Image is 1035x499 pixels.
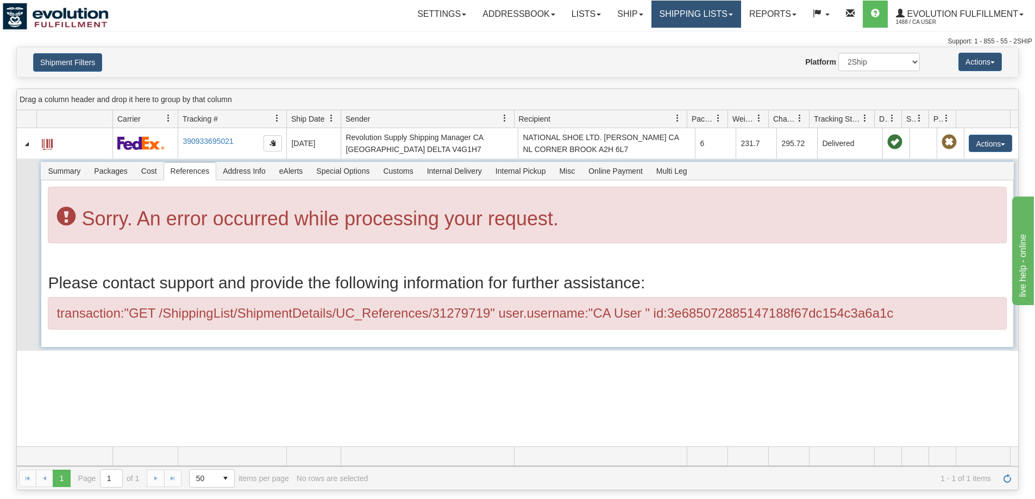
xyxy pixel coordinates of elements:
[322,109,341,128] a: Ship Date filter column settings
[286,128,341,159] td: [DATE]
[268,109,286,128] a: Tracking # filter column settings
[310,162,376,180] span: Special Options
[346,113,370,124] span: Sender
[87,162,134,180] span: Packages
[421,162,488,180] span: Internal Delivery
[42,134,53,151] a: Label
[736,128,776,159] td: 231.7
[582,162,649,180] span: Online Payment
[117,113,141,124] span: Carrier
[553,162,581,180] span: Misc
[905,9,1018,18] span: Evolution Fulfillment
[519,113,550,124] span: Recipient
[692,113,714,124] span: Packages
[741,1,805,28] a: Reports
[135,162,164,180] span: Cost
[341,128,518,159] td: Revolution Supply Shipping Manager CA [GEOGRAPHIC_DATA] DELTA V4G1H7
[48,274,1006,292] h2: Please contact support and provide the following information for further assistance:
[896,17,977,28] span: 1488 / CA User
[887,135,902,150] span: On time
[609,1,651,28] a: Ship
[217,470,234,487] span: select
[776,128,817,159] td: 295.72
[814,113,861,124] span: Tracking Status
[856,109,874,128] a: Tracking Status filter column settings
[117,136,165,150] img: 2 - FedEx Express®
[773,113,796,124] span: Charge
[164,162,216,180] span: References
[732,113,755,124] span: Weight
[3,3,109,30] img: logo1488.jpg
[57,206,998,230] h1: Sorry. An error occurred while processing your request.
[518,128,695,159] td: NATIONAL SHOE LTD. [PERSON_NAME] CA NL CORNER BROOK A2H 6L7
[159,109,178,128] a: Carrier filter column settings
[216,162,272,180] span: Address Info
[817,128,882,159] td: Delivered
[805,56,836,67] label: Platform
[474,1,563,28] a: Addressbook
[17,89,1018,110] div: grid grouping header
[189,469,289,488] span: items per page
[297,474,368,483] div: No rows are selected
[489,162,553,180] span: Internal Pickup
[21,138,32,149] a: Collapse
[709,109,727,128] a: Packages filter column settings
[101,470,122,487] input: Page 1
[695,128,736,159] td: 6
[668,109,687,128] a: Recipient filter column settings
[933,113,943,124] span: Pickup Status
[906,113,915,124] span: Shipment Issues
[264,135,282,151] button: Copy to clipboard
[563,1,609,28] a: Lists
[883,109,901,128] a: Delivery Status filter column settings
[999,470,1016,487] a: Refresh
[409,1,474,28] a: Settings
[650,162,694,180] span: Multi Leg
[937,109,956,128] a: Pickup Status filter column settings
[750,109,768,128] a: Weight filter column settings
[48,297,1006,330] div: transaction:"GET /ShippingList/ShipmentDetails/UC_References/31279719" user.username:"CA User " i...
[910,109,929,128] a: Shipment Issues filter column settings
[888,1,1032,28] a: Evolution Fulfillment 1488 / CA User
[791,109,809,128] a: Charge filter column settings
[41,162,87,180] span: Summary
[8,7,101,20] div: live help - online
[942,135,957,150] span: Pickup Not Assigned
[183,113,218,124] span: Tracking #
[375,474,991,483] span: 1 - 1 of 1 items
[879,113,888,124] span: Delivery Status
[969,135,1012,152] button: Actions
[33,53,102,72] button: Shipment Filters
[273,162,310,180] span: eAlerts
[189,469,235,488] span: Page sizes drop down
[495,109,514,128] a: Sender filter column settings
[53,470,70,487] span: Page 1
[183,137,233,146] a: 390933695021
[196,473,210,484] span: 50
[651,1,741,28] a: Shipping lists
[1010,194,1034,305] iframe: chat widget
[78,469,140,488] span: Page of 1
[958,53,1002,71] button: Actions
[291,113,324,124] span: Ship Date
[377,162,419,180] span: Customs
[3,37,1032,46] div: Support: 1 - 855 - 55 - 2SHIP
